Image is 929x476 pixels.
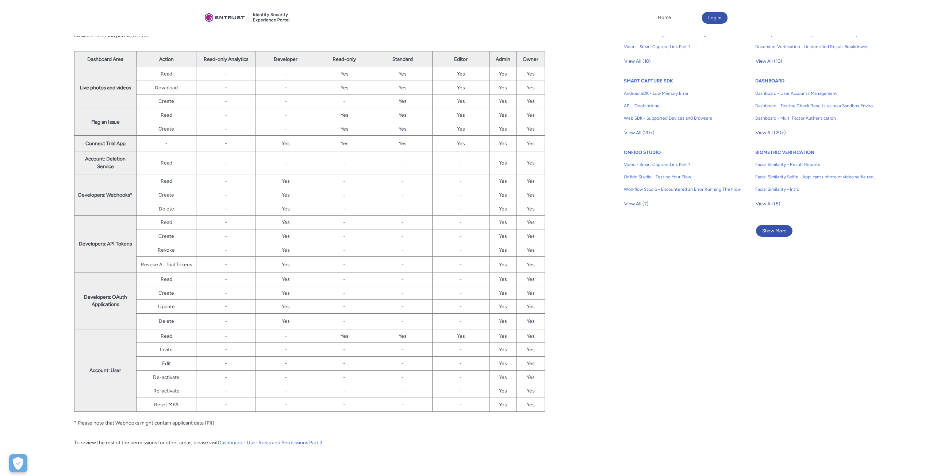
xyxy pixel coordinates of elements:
strong: Developer [274,56,297,62]
td: Re-activate [137,384,196,398]
a: Facial Similarity - Intro [755,183,876,196]
td: Yes [256,314,316,329]
td: - [196,243,256,257]
button: View All (7) [624,198,649,210]
td: Create [137,94,196,108]
td: - [373,343,432,357]
td: - [316,94,373,108]
a: Dashboard - User Accounts Management [755,87,876,100]
strong: Developers: OAuth Applications [84,294,127,307]
td: Yes [517,257,545,272]
td: - [316,314,373,329]
td: Update [137,300,196,314]
td: - [196,81,256,94]
td: - [432,229,489,243]
td: - [373,243,432,257]
td: Yes [256,272,316,286]
td: Yes [373,108,432,122]
td: Yes [316,81,373,94]
td: Yes [517,300,545,314]
td: Revoke All Trial Tokens [137,257,196,272]
td: - [256,356,316,370]
a: DASHBOARD [755,78,784,84]
td: Yes [373,81,432,94]
strong: Owner [523,56,538,62]
td: Yes [432,329,489,343]
td: Yes [256,136,316,151]
a: API - Geoblocking [624,100,745,112]
td: - [373,370,432,384]
span: Video - Smart Capture Link Part 1 [624,43,745,50]
td: Yes [489,67,516,81]
span: Dashboard - User Accounts Management [755,90,876,97]
td: - [432,314,489,329]
strong: Read-only Analytics [204,56,248,62]
td: - [256,67,316,81]
td: - [196,216,256,229]
td: - [316,188,373,202]
td: Yes [432,67,489,81]
td: - [316,174,373,188]
td: Yes [489,94,516,108]
td: - [256,81,316,94]
td: Yes [373,136,432,151]
span: Facial Similarity Selfie - Applicants photo or video selfie requirements [755,174,876,180]
td: Create [137,286,196,300]
td: - [316,370,373,384]
a: Home [656,12,673,23]
td: - [256,384,316,398]
td: - [196,286,256,300]
a: Dashboard - User Roles and Permissions Part 3 [218,440,322,445]
td: - [432,257,489,272]
td: - [256,343,316,357]
td: - [196,257,256,272]
td: - [256,398,316,412]
td: - [316,356,373,370]
td: Yes [489,272,516,286]
button: View All (10) [624,55,651,67]
span: View All (8) [756,198,780,209]
td: Read [137,151,196,174]
td: - [316,398,373,412]
td: Yes [373,122,432,136]
td: Yes [256,216,316,229]
td: - [196,229,256,243]
td: - [256,108,316,122]
td: - [373,216,432,229]
a: Video - Smart Capture Link Part 1 [624,40,745,53]
td: Yes [517,174,545,188]
td: - [316,229,373,243]
strong: Action [159,56,174,62]
td: - [256,151,316,174]
td: - [432,216,489,229]
strong: Flag an Issue [91,119,120,125]
td: Yes [489,108,516,122]
td: - [316,151,373,174]
a: Android SDK - Low Memory Error [624,87,745,100]
button: View All (20+) [624,127,655,139]
td: Yes [256,300,316,314]
a: Facial Similarity - Result Reports [755,158,876,171]
td: - [373,314,432,329]
td: Yes [517,384,545,398]
td: Yes [489,136,516,151]
td: Yes [517,216,545,229]
div: To review the rest of the permissions for other areas, please visit . [74,431,545,446]
td: Yes [517,94,545,108]
button: Show More [756,225,792,237]
td: Yes [432,94,489,108]
strong: Read-only [333,56,356,62]
td: Yes [489,329,516,343]
td: Yes [316,67,373,81]
td: Yes [517,398,545,412]
td: - [196,370,256,384]
td: Read [137,174,196,188]
td: Yes [489,122,516,136]
td: - [316,384,373,398]
td: Yes [489,243,516,257]
td: Delete [137,202,196,216]
td: - [196,329,256,343]
td: Yes [517,370,545,384]
td: - [316,243,373,257]
td: Yes [517,286,545,300]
